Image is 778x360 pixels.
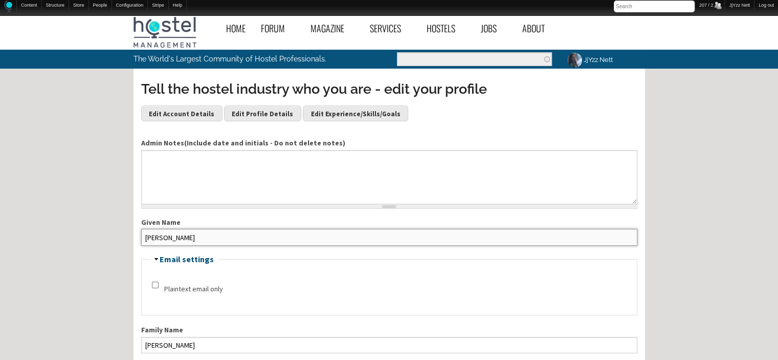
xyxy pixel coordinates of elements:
[152,282,159,288] input: Check this option if you do not wish to receive email messages with graphics and styles.
[303,17,362,40] a: Magazine
[560,50,619,70] a: JjYzz Nett
[4,1,12,12] img: Home
[160,254,214,264] a: Email settings
[362,17,419,40] a: Services
[614,1,695,12] input: Search
[164,284,223,294] label: Plaintext email only
[515,17,563,40] a: About
[224,105,301,121] a: Edit Profile Details
[141,105,223,121] a: Edit Account Details
[141,79,637,99] h3: Tell the hostel industry who you are - edit your profile
[566,51,584,69] img: JjYzz Nett's picture
[419,17,473,40] a: Hostels
[473,17,515,40] a: Jobs
[134,50,347,68] p: The World's Largest Community of Hostel Professionals.
[134,17,196,48] img: Hostel Management Home
[253,17,303,40] a: Forum
[141,138,637,149] label: Admin Notes(Include date and initials - Do not delete notes)
[218,17,253,40] a: Home
[397,52,552,66] input: Enter the terms you wish to search for.
[303,105,408,121] a: Edit Experience/Skills/Goals
[141,217,637,228] label: Given Name
[141,325,637,335] label: Family Name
